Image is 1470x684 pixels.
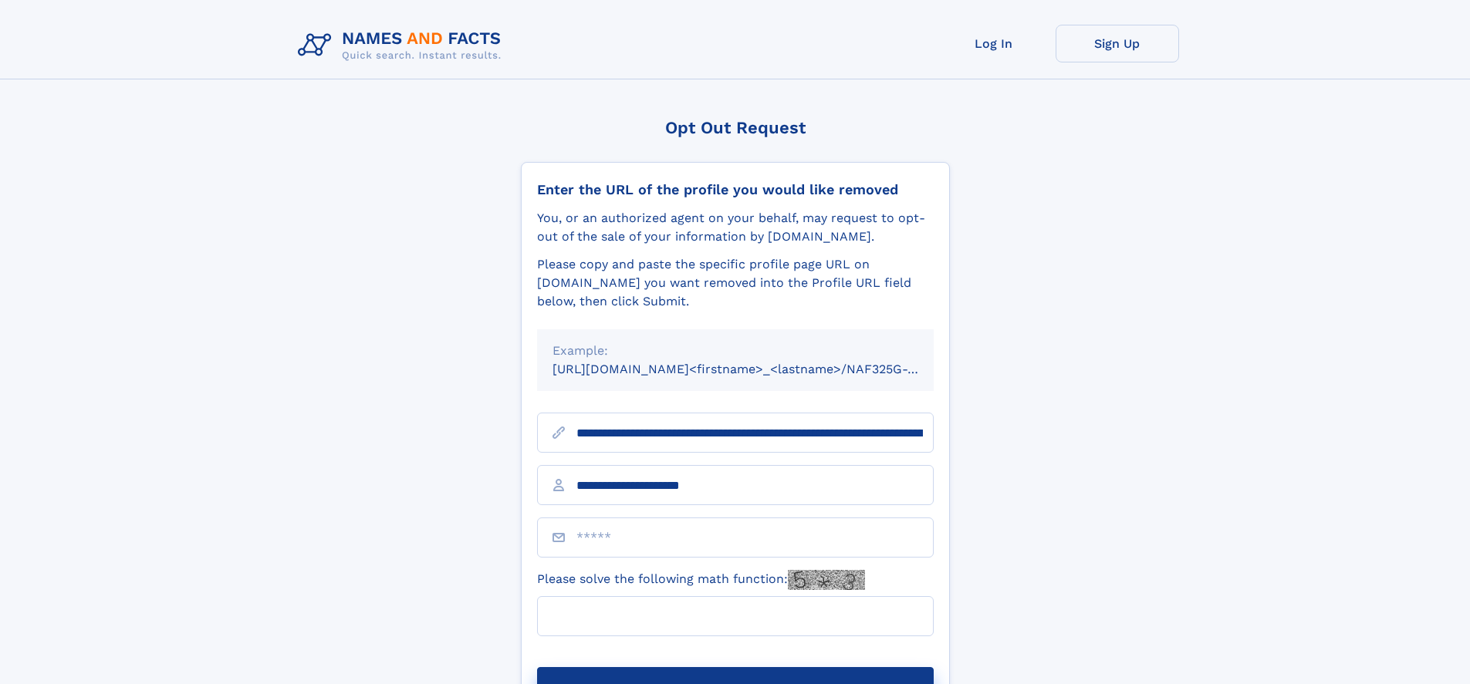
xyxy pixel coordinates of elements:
[553,342,918,360] div: Example:
[521,118,950,137] div: Opt Out Request
[553,362,963,376] small: [URL][DOMAIN_NAME]<firstname>_<lastname>/NAF325G-xxxxxxxx
[537,209,934,246] div: You, or an authorized agent on your behalf, may request to opt-out of the sale of your informatio...
[537,181,934,198] div: Enter the URL of the profile you would like removed
[932,25,1056,62] a: Log In
[1056,25,1179,62] a: Sign Up
[292,25,514,66] img: Logo Names and Facts
[537,570,865,590] label: Please solve the following math function:
[537,255,934,311] div: Please copy and paste the specific profile page URL on [DOMAIN_NAME] you want removed into the Pr...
